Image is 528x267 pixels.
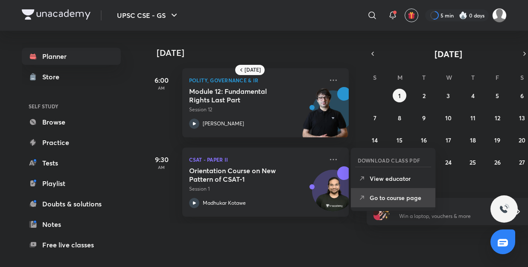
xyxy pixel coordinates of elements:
[22,154,121,171] a: Tests
[397,73,403,81] abbr: Monday
[370,174,429,183] p: View educator
[379,48,519,60] button: [DATE]
[466,111,480,125] button: September 11, 2025
[22,9,90,22] a: Company Logo
[446,92,450,100] abbr: September 3, 2025
[373,203,391,220] img: referral
[393,133,406,147] button: September 15, 2025
[373,114,376,122] abbr: September 7, 2025
[459,11,467,20] img: streak
[441,133,455,147] button: September 17, 2025
[435,48,462,60] span: [DATE]
[520,92,524,100] abbr: September 6, 2025
[22,195,121,212] a: Doubts & solutions
[370,193,429,202] p: Go to course page
[22,236,121,253] a: Free live classes
[358,157,420,164] h6: DOWNLOAD CLASS PDF
[490,155,504,169] button: September 26, 2025
[145,165,179,170] p: AM
[499,204,509,214] img: ttu
[446,136,451,144] abbr: September 17, 2025
[470,158,476,166] abbr: September 25, 2025
[417,89,431,102] button: September 2, 2025
[441,155,455,169] button: September 24, 2025
[466,89,480,102] button: September 4, 2025
[492,8,507,23] img: Ayush Kumar
[422,73,426,81] abbr: Tuesday
[519,158,525,166] abbr: September 27, 2025
[245,67,261,73] h6: [DATE]
[445,114,452,122] abbr: September 10, 2025
[417,133,431,147] button: September 16, 2025
[157,48,357,58] h4: [DATE]
[22,9,90,20] img: Company Logo
[441,111,455,125] button: September 10, 2025
[470,136,476,144] abbr: September 18, 2025
[423,92,426,100] abbr: September 2, 2025
[189,106,323,113] p: Session 12
[446,73,452,81] abbr: Wednesday
[203,120,244,128] p: [PERSON_NAME]
[22,68,121,85] a: Store
[495,114,500,122] abbr: September 12, 2025
[422,114,426,122] abbr: September 9, 2025
[494,158,501,166] abbr: September 26, 2025
[22,48,121,65] a: Planner
[471,73,475,81] abbr: Thursday
[22,216,121,233] a: Notes
[189,166,295,183] h5: Orientation Course on New Pattern of CSAT-1
[519,136,525,144] abbr: September 20, 2025
[408,12,415,19] img: avatar
[397,136,403,144] abbr: September 15, 2025
[520,73,524,81] abbr: Saturday
[466,155,480,169] button: September 25, 2025
[398,92,401,100] abbr: September 1, 2025
[421,136,427,144] abbr: September 16, 2025
[496,92,499,100] abbr: September 5, 2025
[112,7,184,24] button: UPSC CSE - GS
[145,75,179,85] h5: 6:00
[490,89,504,102] button: September 5, 2025
[372,136,378,144] abbr: September 14, 2025
[490,111,504,125] button: September 12, 2025
[302,87,349,146] img: unacademy
[189,154,323,165] p: CSAT - Paper II
[189,87,295,104] h5: Module 12: Fundamental Rights Last Part
[494,136,500,144] abbr: September 19, 2025
[405,9,418,22] button: avatar
[189,75,323,85] p: Polity, Governance & IR
[519,114,525,122] abbr: September 13, 2025
[42,72,64,82] div: Store
[470,114,475,122] abbr: September 11, 2025
[398,114,401,122] abbr: September 8, 2025
[22,175,121,192] a: Playlist
[22,113,121,131] a: Browse
[393,111,406,125] button: September 8, 2025
[189,185,323,193] p: Session 1
[22,99,121,113] h6: SELF STUDY
[312,174,353,215] img: Avatar
[466,133,480,147] button: September 18, 2025
[496,73,499,81] abbr: Friday
[368,133,382,147] button: September 14, 2025
[399,203,504,212] h6: Refer friends
[22,134,121,151] a: Practice
[441,89,455,102] button: September 3, 2025
[373,73,376,81] abbr: Sunday
[203,199,246,207] p: Madhukar Kotawe
[145,85,179,90] p: AM
[471,92,475,100] abbr: September 4, 2025
[445,158,452,166] abbr: September 24, 2025
[399,212,504,220] p: Win a laptop, vouchers & more
[490,133,504,147] button: September 19, 2025
[417,111,431,125] button: September 9, 2025
[145,154,179,165] h5: 9:30
[393,89,406,102] button: September 1, 2025
[368,111,382,125] button: September 7, 2025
